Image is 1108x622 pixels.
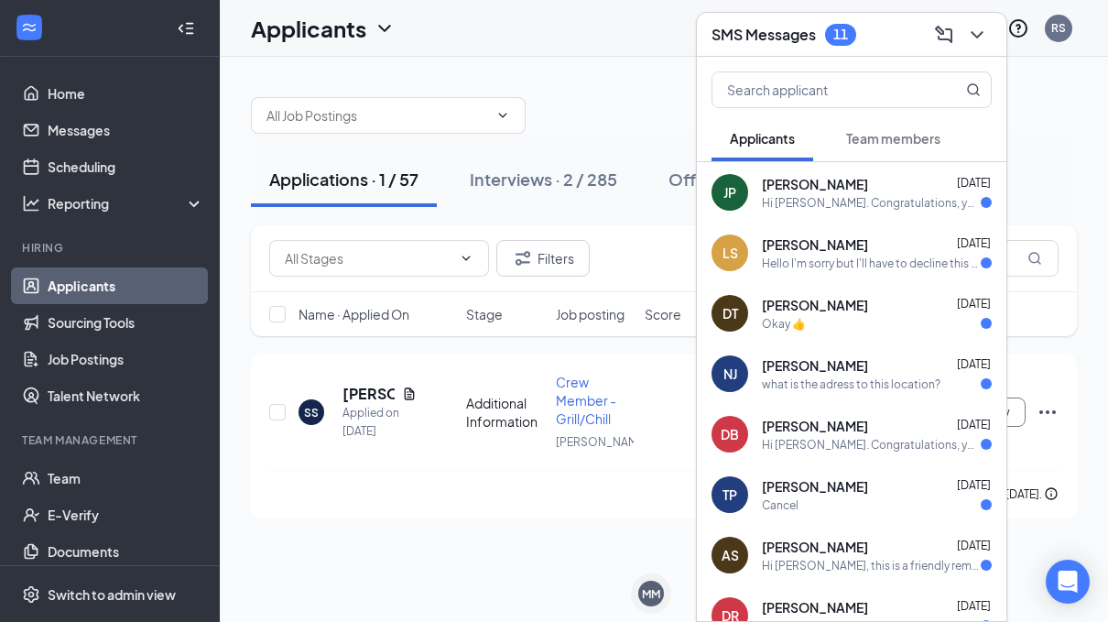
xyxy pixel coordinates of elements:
span: [PERSON_NAME] [762,477,868,496]
span: [DATE] [957,176,991,190]
a: Sourcing Tools [48,304,204,341]
span: [DATE] [957,357,991,371]
div: what is the adress to this location? [762,376,940,392]
div: Reporting [48,194,205,213]
svg: ComposeMessage [933,24,955,46]
a: Messages [48,112,204,148]
div: Hiring [22,240,201,256]
a: Home [48,75,204,112]
div: JP [723,183,736,202]
span: [PERSON_NAME] [762,598,868,617]
button: ChevronDown [962,20,992,49]
div: MM [642,586,660,602]
svg: MagnifyingGlass [966,82,981,97]
div: SS [304,405,319,420]
div: Okay 👍 [762,316,806,332]
span: [DATE] [957,418,991,431]
span: Crew Member - Grill/Chill [556,374,616,427]
span: [PERSON_NAME] [762,417,868,435]
div: Hi [PERSON_NAME], this is a friendly reminder. Please select a meeting time slot for your Crew Me... [762,558,981,573]
div: Additional Information [466,394,545,431]
svg: MagnifyingGlass [1027,251,1042,266]
div: AS [722,546,739,564]
svg: QuestionInfo [1007,17,1029,39]
span: [PERSON_NAME] [762,356,868,375]
div: NJ [723,365,737,383]
svg: Info [1044,486,1059,501]
div: Applied on [DATE] [342,404,417,441]
svg: ChevronDown [374,17,396,39]
span: Job posting [556,305,625,323]
svg: Filter [512,247,534,269]
span: [DATE] [957,297,991,311]
svg: Document [402,387,417,401]
div: Cancel [762,497,798,513]
span: Team members [846,130,940,147]
svg: Analysis [22,194,40,213]
div: LS [722,244,738,262]
svg: WorkstreamLogo [20,18,38,37]
a: E-Verify [48,497,204,533]
div: TP [722,486,737,504]
span: [DATE] [957,539,991,552]
svg: ChevronDown [459,251,473,266]
input: All Job Postings [266,105,488,125]
h3: SMS Messages [712,25,816,45]
span: Applicants [730,130,795,147]
a: Applicants [48,267,204,304]
div: Team Management [22,432,201,448]
div: Applications · 1 / 57 [269,168,418,191]
div: Interviews · 2 / 285 [470,168,617,191]
button: Filter Filters [496,240,590,277]
div: Open Intercom Messenger [1046,560,1090,604]
span: Stage [466,305,503,323]
div: Offers and hires · 0 / 2 [668,168,842,191]
span: [DATE] [957,478,991,492]
div: Hi [PERSON_NAME]. Congratulations, your meeting with Dairy Queen for Crew Member - Grill/Chill at... [762,195,981,211]
h5: [PERSON_NAME] [342,384,395,404]
a: Scheduling [48,148,204,185]
span: [PERSON_NAME] [762,175,868,193]
span: [DATE] [957,599,991,613]
a: Talent Network [48,377,204,414]
svg: Ellipses [1037,401,1059,423]
a: Job Postings [48,341,204,377]
div: RS [1051,20,1066,36]
svg: ChevronDown [966,24,988,46]
button: ComposeMessage [929,20,959,49]
span: [PERSON_NAME] [762,538,868,556]
h1: Applicants [251,13,366,44]
div: Switch to admin view [48,585,176,604]
div: DT [722,304,738,322]
span: [PERSON_NAME] [762,235,868,254]
div: 11 [833,27,848,42]
input: All Stages [285,248,451,268]
span: Score [645,305,681,323]
div: DB [721,425,739,443]
svg: ChevronDown [495,108,510,123]
div: Hi [PERSON_NAME]. Congratulations, your meeting with Dairy Queen for Crew Member - Grill/Chill at... [762,437,981,453]
a: Team [48,460,204,497]
span: [PERSON_NAME] [556,435,647,449]
div: Hello I'm sorry but I'll have to decline this offer [762,256,981,271]
svg: Settings [22,585,40,604]
svg: Collapse [177,19,195,38]
a: Documents [48,533,204,570]
input: Search applicant [712,72,929,107]
span: [PERSON_NAME] [762,296,868,314]
span: [DATE] [957,236,991,250]
span: Name · Applied On [299,305,409,323]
